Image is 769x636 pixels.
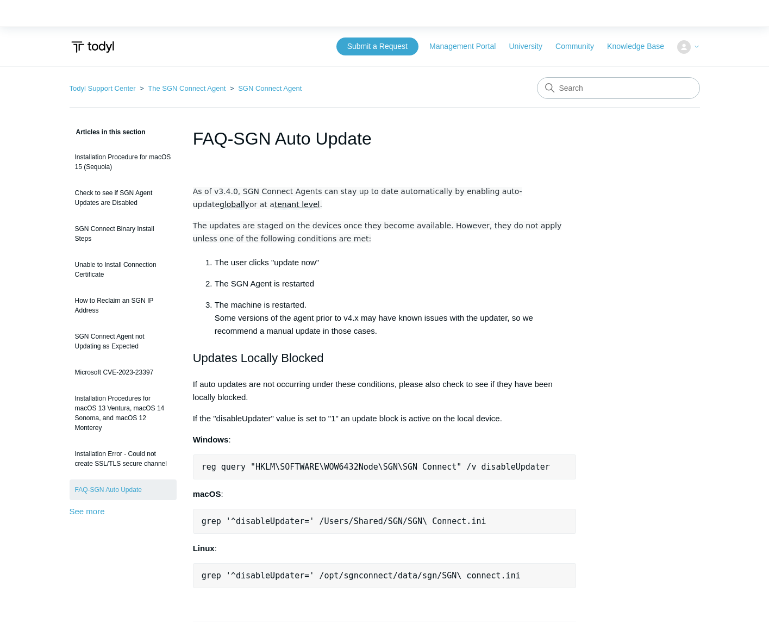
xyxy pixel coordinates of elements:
a: The SGN Connect Agent [148,84,226,92]
span: . [320,200,322,209]
a: tenant level [274,200,320,209]
li: The SGN Connect Agent [137,84,228,92]
a: SGN Connect Agent not Updating as Expected [70,326,177,357]
a: How to Reclaim an SGN IP Address [70,290,177,321]
a: Todyl Support Center [70,84,136,92]
a: Unable to Install Connection Certificate [70,254,177,285]
a: FAQ-SGN Auto Update [70,479,177,500]
a: SGN Connect Agent [238,84,302,92]
img: Todyl Support Center Help Center home page [70,37,116,57]
a: SGN Connect Binary Install Steps [70,219,177,249]
p: The machine is restarted. Some versions of the agent prior to v4.x may have known issues with the... [215,298,577,338]
li: SGN Connect Agent [228,84,302,92]
a: Installation Procedure for macOS 15 (Sequoia) [70,147,177,177]
span: As of v3.4.0, SGN Connect Agents can stay up to date automatically by enabling auto-update [193,187,522,209]
p: : [193,488,577,501]
p: The SGN Agent is restarted [215,277,577,290]
strong: macOS [193,489,221,498]
a: Management Portal [429,41,507,52]
a: globally [220,200,249,209]
strong: Windows [193,435,229,444]
input: Search [537,77,700,99]
a: Microsoft CVE-2023-23397 [70,362,177,383]
li: The user clicks "update now" [215,256,577,269]
a: See more [70,507,105,516]
a: Check to see if SGN Agent Updates are Disabled [70,183,177,213]
span: Articles in this section [70,128,146,136]
h2: Updates Locally Blocked [193,348,577,367]
pre: grep '^disableUpdater=' /Users/Shared/SGN/SGN\ Connect.ini [193,509,577,534]
pre: grep '^disableUpdater=' /opt/sgnconnect/data/sgn/SGN\ connect.ini [193,563,577,588]
a: Knowledge Base [607,41,675,52]
a: University [509,41,553,52]
a: Installation Procedures for macOS 13 Ventura, macOS 14 Sonoma, and macOS 12 Monterey [70,388,177,438]
a: Community [555,41,605,52]
li: Todyl Support Center [70,84,138,92]
span: or at a [249,200,274,209]
a: Submit a Request [336,38,418,55]
p: : [193,542,577,555]
a: Installation Error - Could not create SSL/TLS secure channel [70,444,177,474]
span: The updates are staged on the devices once they become available. However, they do not apply unle... [193,221,562,243]
p: : [193,433,577,446]
p: If the "disableUpdater" value is set to "1" an update block is active on the local device. [193,412,577,425]
p: If auto updates are not occurring under these conditions, please also check to see if they have b... [193,378,577,404]
h1: FAQ-SGN Auto Update [193,126,577,152]
pre: reg query "HKLM\SOFTWARE\WOW6432Node\SGN\SGN Connect" /v disableUpdater [193,454,577,479]
strong: Linux [193,544,215,553]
